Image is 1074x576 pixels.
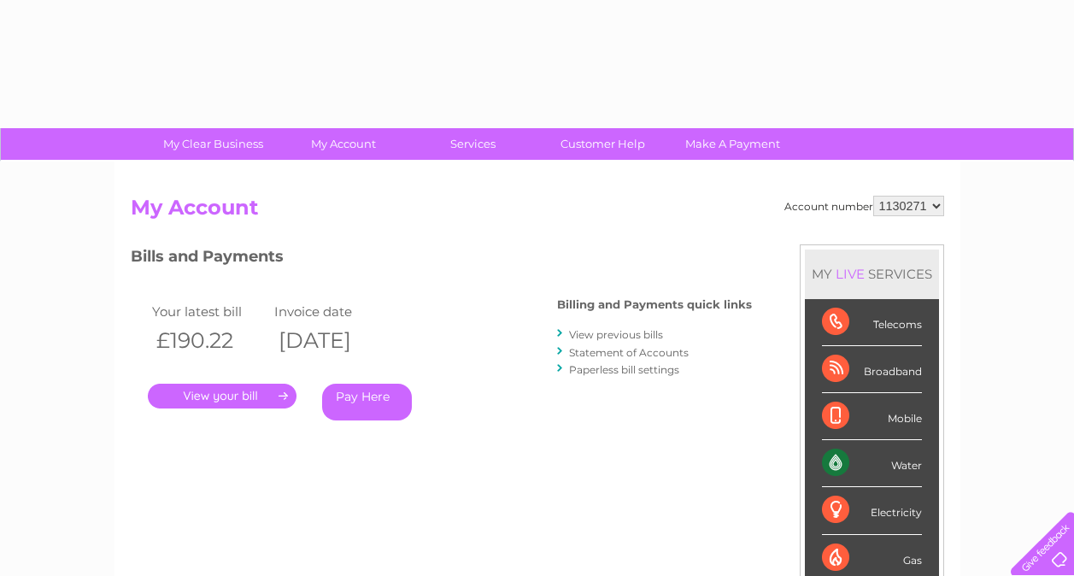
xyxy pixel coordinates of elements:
[569,363,679,376] a: Paperless bill settings
[822,346,922,393] div: Broadband
[532,128,673,160] a: Customer Help
[148,384,296,408] a: .
[662,128,803,160] a: Make A Payment
[131,244,752,274] h3: Bills and Payments
[784,196,944,216] div: Account number
[822,440,922,487] div: Water
[148,300,271,323] td: Your latest bill
[148,323,271,358] th: £190.22
[822,299,922,346] div: Telecoms
[402,128,543,160] a: Services
[832,266,868,282] div: LIVE
[143,128,284,160] a: My Clear Business
[822,393,922,440] div: Mobile
[822,487,922,534] div: Electricity
[131,196,944,228] h2: My Account
[270,300,393,323] td: Invoice date
[270,323,393,358] th: [DATE]
[322,384,412,420] a: Pay Here
[569,346,689,359] a: Statement of Accounts
[569,328,663,341] a: View previous bills
[805,250,939,298] div: MY SERVICES
[273,128,414,160] a: My Account
[557,298,752,311] h4: Billing and Payments quick links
